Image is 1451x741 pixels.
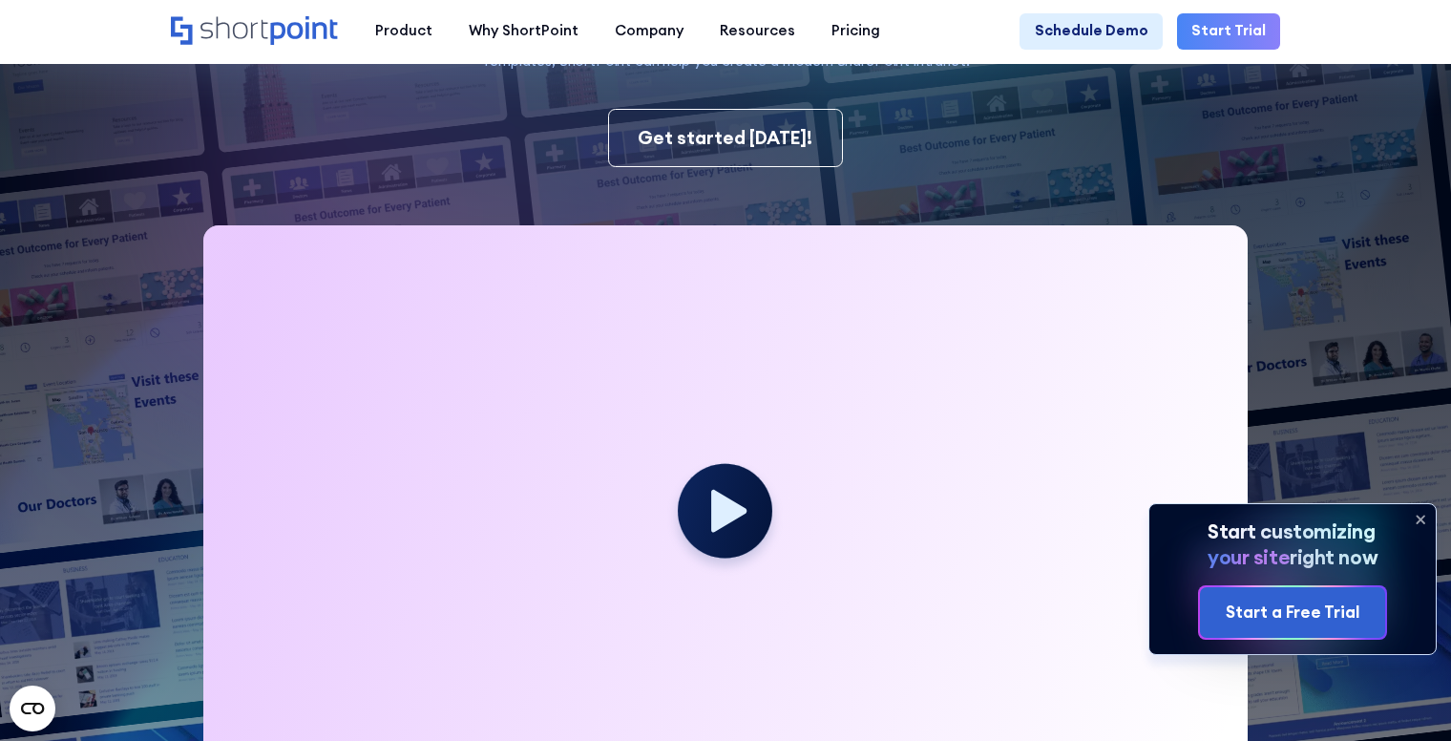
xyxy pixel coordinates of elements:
iframe: Chat Widget [1356,649,1451,741]
a: Why ShortPoint [451,13,597,50]
a: Start Trial [1177,13,1280,50]
div: Product [375,20,432,42]
div: Start a Free Trial [1226,601,1359,625]
button: Open CMP widget [10,686,55,731]
a: Start a Free Trial [1200,587,1386,638]
div: Why ShortPoint [469,20,578,42]
div: Pricing [831,20,880,42]
div: Resources [720,20,795,42]
a: Home [171,16,340,48]
a: Company [597,13,702,50]
div: Company [615,20,683,42]
a: Get started [DATE]! [608,109,843,167]
a: Product [357,13,451,50]
a: Schedule Demo [1020,13,1162,50]
a: Pricing [813,13,898,50]
a: Resources [702,13,813,50]
div: Get started [DATE]! [638,124,812,152]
